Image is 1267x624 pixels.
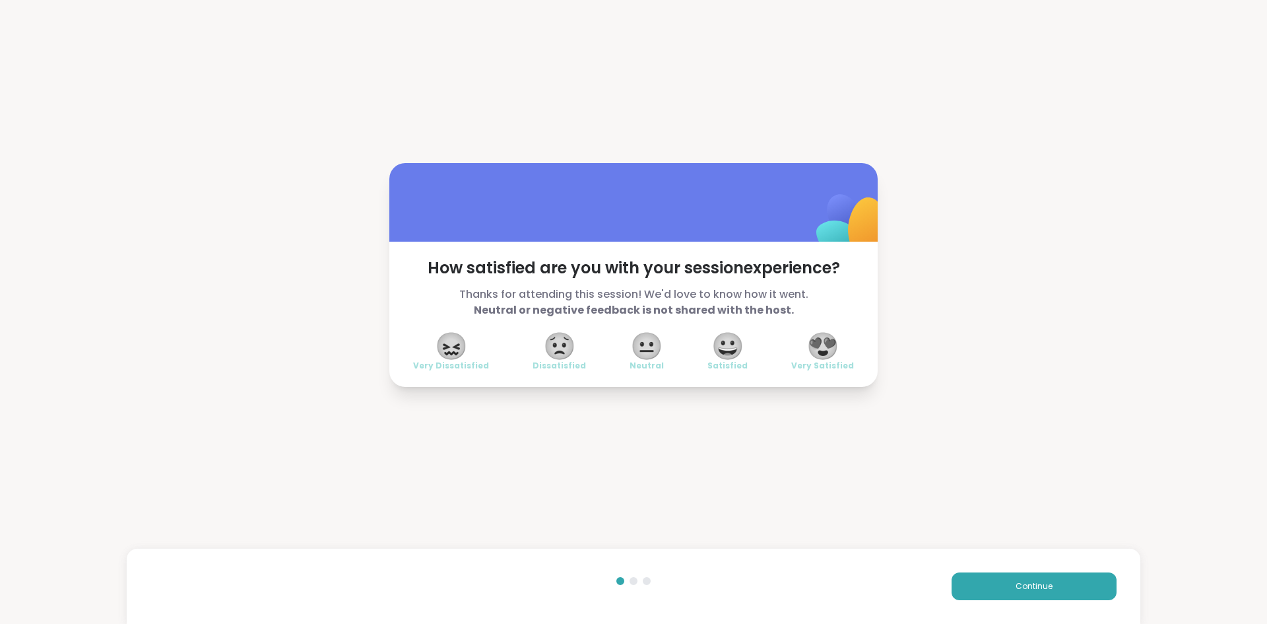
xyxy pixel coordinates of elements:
[435,334,468,358] span: 😖
[413,258,854,279] span: How satisfied are you with your session experience?
[1016,580,1053,592] span: Continue
[630,361,664,371] span: Neutral
[413,287,854,318] span: Thanks for attending this session! We'd love to know how it went.
[711,334,744,358] span: 😀
[785,160,917,291] img: ShareWell Logomark
[474,302,794,318] b: Neutral or negative feedback is not shared with the host.
[543,334,576,358] span: 😟
[707,361,748,371] span: Satisfied
[791,361,854,371] span: Very Satisfied
[952,572,1117,600] button: Continue
[533,361,586,371] span: Dissatisfied
[413,361,489,371] span: Very Dissatisfied
[630,334,663,358] span: 😐
[806,334,839,358] span: 😍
